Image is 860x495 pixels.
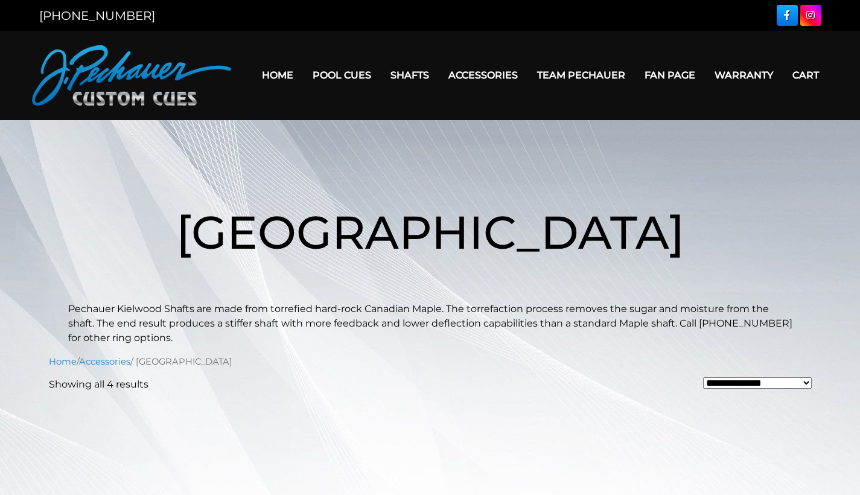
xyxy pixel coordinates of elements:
[527,60,635,91] a: Team Pechauer
[176,204,684,260] span: [GEOGRAPHIC_DATA]
[439,60,527,91] a: Accessories
[49,356,77,367] a: Home
[381,60,439,91] a: Shafts
[49,377,148,392] p: Showing all 4 results
[49,355,812,368] nav: Breadcrumb
[68,302,792,345] p: Pechauer Kielwood Shafts are made from torrefied hard-rock Canadian Maple. The torrefaction proce...
[252,60,303,91] a: Home
[705,60,783,91] a: Warranty
[39,8,155,23] a: [PHONE_NUMBER]
[783,60,829,91] a: Cart
[703,377,812,389] select: Shop order
[79,356,130,367] a: Accessories
[303,60,381,91] a: Pool Cues
[32,45,231,106] img: Pechauer Custom Cues
[635,60,705,91] a: Fan Page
